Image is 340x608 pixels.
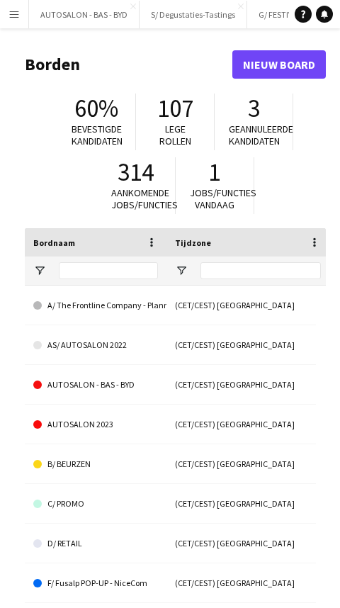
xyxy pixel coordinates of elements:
input: Tijdzone Filter Invoer [200,262,321,279]
button: Open Filtermenu [33,264,46,277]
a: AUTOSALON 2023 [33,405,158,444]
div: (CET/CEST) [GEOGRAPHIC_DATA] [166,325,329,364]
span: 60% [74,93,118,124]
span: Geannuleerde kandidaten [229,123,293,147]
div: (CET/CEST) [GEOGRAPHIC_DATA] [166,365,329,404]
input: Bordnaam Filter Invoer [59,262,158,279]
a: A/ The Frontline Company - Planning [33,286,158,325]
button: S/ Degustaties-Tastings [140,1,247,28]
div: (CET/CEST) [GEOGRAPHIC_DATA] [166,484,329,523]
div: (CET/CEST) [GEOGRAPHIC_DATA] [166,405,329,444]
div: (CET/CEST) [GEOGRAPHIC_DATA] [166,524,329,563]
span: Aankomende jobs/functies [111,186,178,211]
a: Nieuw board [232,50,326,79]
div: (CET/CEST) [GEOGRAPHIC_DATA] [166,563,329,602]
button: AUTOSALON - BAS - BYD [29,1,140,28]
span: 3 [248,93,260,124]
div: (CET/CEST) [GEOGRAPHIC_DATA] [166,444,329,483]
span: 314 [118,157,154,188]
span: 1 [208,157,220,188]
a: F/ Fusalp POP-UP - NiceCom [33,563,158,603]
span: Bordnaam [33,237,75,248]
span: Jobs/functies vandaag [190,186,256,211]
span: Bevestigde kandidaten [72,123,123,147]
a: AS/ AUTOSALON 2022 [33,325,158,365]
div: (CET/CEST) [GEOGRAPHIC_DATA] [166,286,329,325]
span: Lege rollen [159,123,191,147]
a: C/ PROMO [33,484,158,524]
a: B/ BEURZEN [33,444,158,484]
a: D/ RETAIL [33,524,158,563]
button: Open Filtermenu [175,264,188,277]
span: 107 [157,93,193,124]
h1: Borden [25,54,232,75]
span: Tijdzone [175,237,211,248]
a: AUTOSALON - BAS - BYD [33,365,158,405]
